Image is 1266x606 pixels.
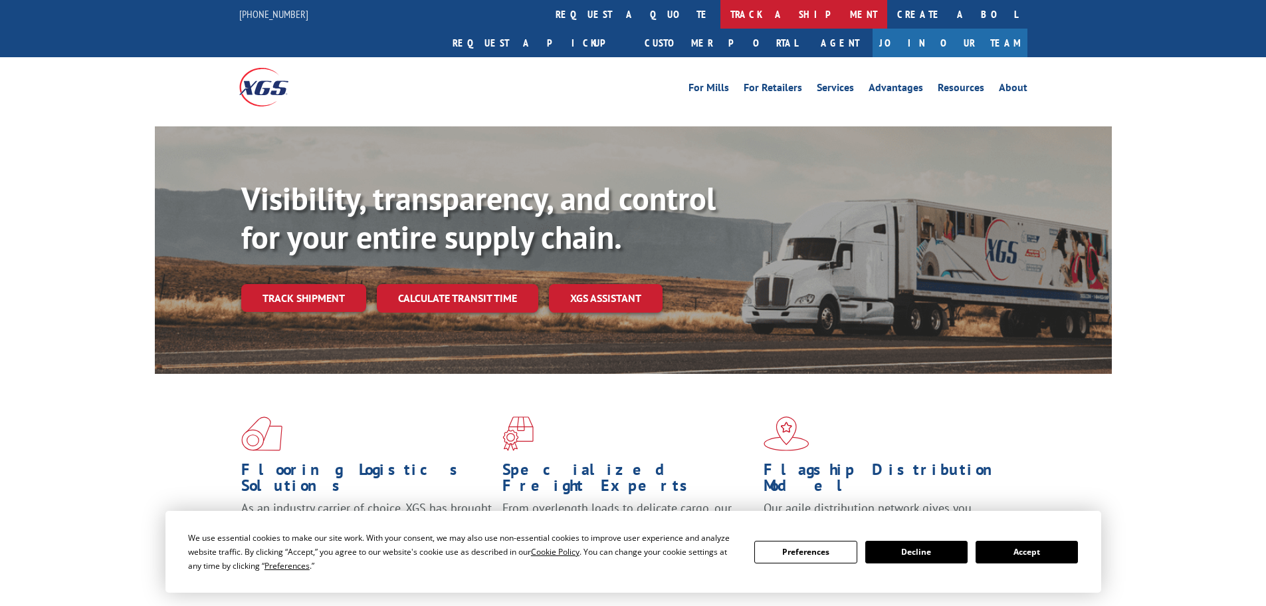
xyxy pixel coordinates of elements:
b: Visibility, transparency, and control for your entire supply chain. [241,178,716,257]
a: [PHONE_NUMBER] [239,7,308,21]
a: About [999,82,1027,97]
div: Cookie Consent Prompt [165,511,1101,593]
a: Request a pickup [443,29,635,57]
a: XGS ASSISTANT [549,284,663,313]
p: From overlength loads to delicate cargo, our experienced staff knows the best way to move your fr... [502,500,754,559]
div: We use essential cookies to make our site work. With your consent, we may also use non-essential ... [188,531,738,573]
h1: Specialized Freight Experts [502,462,754,500]
h1: Flooring Logistics Solutions [241,462,492,500]
a: Services [817,82,854,97]
a: Track shipment [241,284,366,312]
h1: Flagship Distribution Model [764,462,1015,500]
span: As an industry carrier of choice, XGS has brought innovation and dedication to flooring logistics... [241,500,492,547]
a: Calculate transit time [377,284,538,313]
span: Cookie Policy [531,546,580,557]
img: xgs-icon-focused-on-flooring-red [502,416,534,451]
img: xgs-icon-flagship-distribution-model-red [764,416,809,451]
a: Customer Portal [635,29,807,57]
a: Resources [938,82,984,97]
a: Advantages [869,82,923,97]
span: Our agile distribution network gives you nationwide inventory management on demand. [764,500,1008,531]
a: Join Our Team [873,29,1027,57]
button: Accept [976,541,1078,563]
a: For Retailers [744,82,802,97]
button: Decline [865,541,968,563]
a: Agent [807,29,873,57]
img: xgs-icon-total-supply-chain-intelligence-red [241,416,282,451]
button: Preferences [754,541,857,563]
a: For Mills [688,82,729,97]
span: Preferences [264,560,310,571]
